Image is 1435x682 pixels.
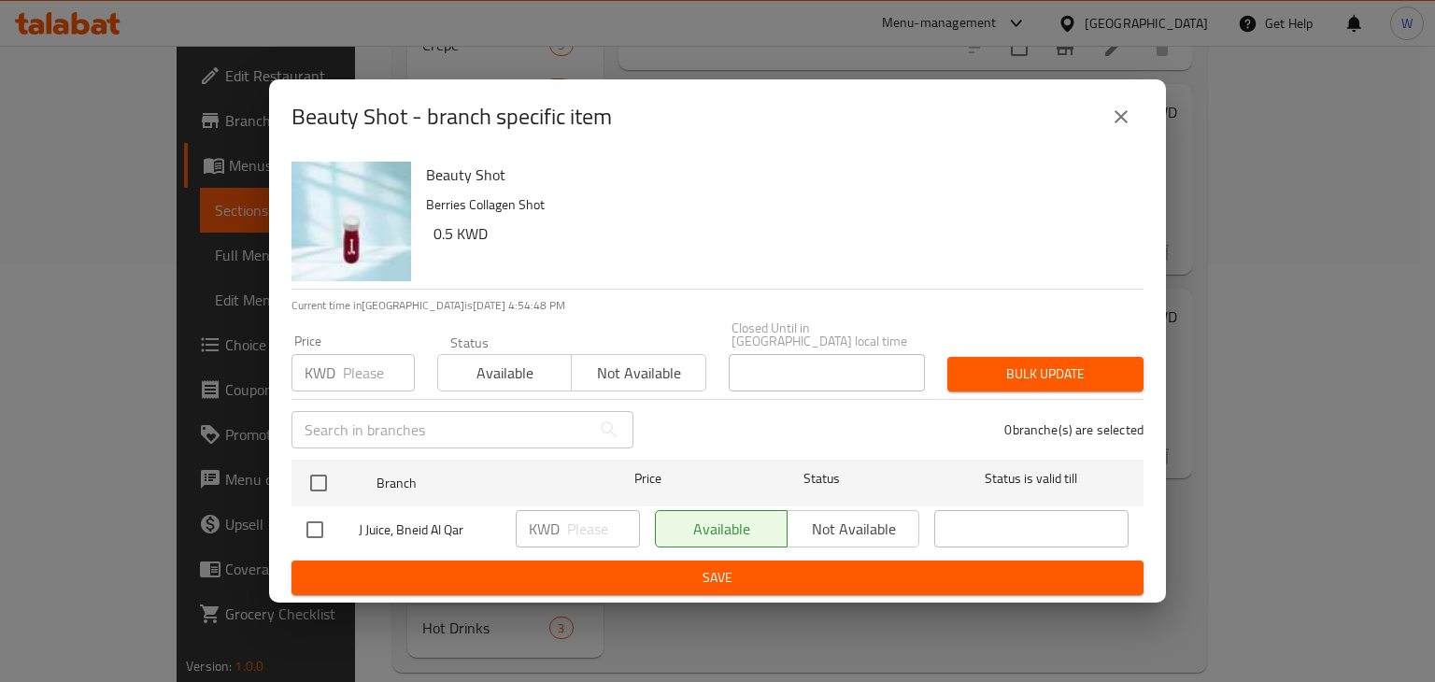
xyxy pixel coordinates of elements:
[291,162,411,281] img: Beauty Shot
[934,467,1129,490] span: Status is valid till
[1004,420,1144,439] p: 0 branche(s) are selected
[291,297,1144,314] p: Current time in [GEOGRAPHIC_DATA] is [DATE] 4:54:48 PM
[725,467,919,490] span: Status
[567,510,640,547] input: Please enter price
[291,102,612,132] h2: Beauty Shot - branch specific item
[291,411,590,448] input: Search in branches
[529,518,560,540] p: KWD
[359,519,501,542] span: J Juice, Bneid Al Qar
[962,362,1129,386] span: Bulk update
[343,354,415,391] input: Please enter price
[291,561,1144,595] button: Save
[1099,94,1144,139] button: close
[305,362,335,384] p: KWD
[437,354,572,391] button: Available
[377,472,571,495] span: Branch
[306,566,1129,590] span: Save
[433,220,1129,247] h6: 0.5 KWD
[579,360,698,387] span: Not available
[947,357,1144,391] button: Bulk update
[446,360,564,387] span: Available
[426,162,1129,188] h6: Beauty Shot
[586,467,710,490] span: Price
[426,193,1129,217] p: Berries Collagen Shot
[571,354,705,391] button: Not available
